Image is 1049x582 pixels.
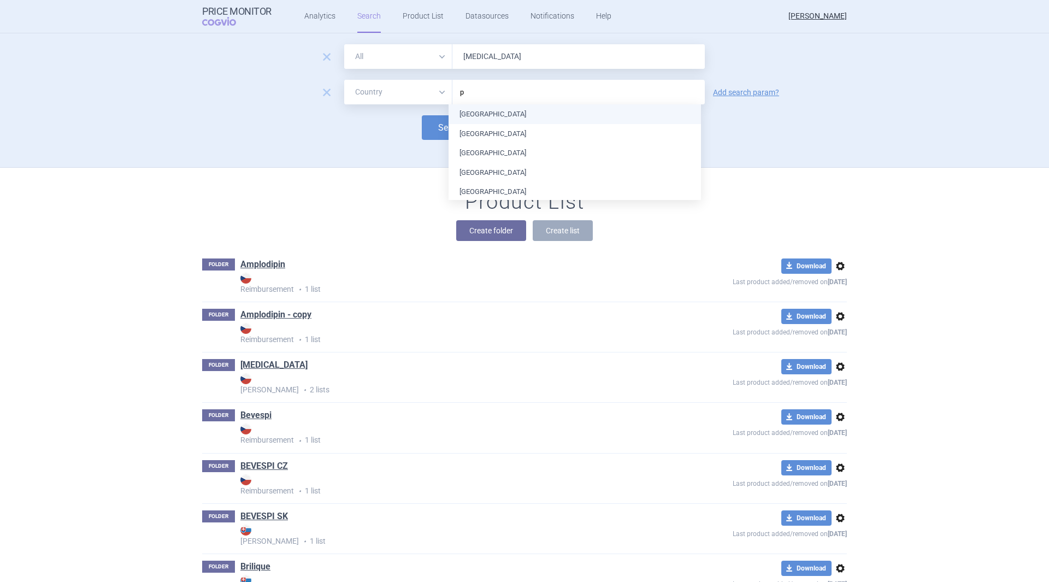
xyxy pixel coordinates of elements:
[240,409,272,421] a: Bevespi
[299,385,310,396] i: •
[240,273,653,293] strong: Reimbursement
[240,273,653,295] p: 1 list
[653,324,847,338] p: Last product added/removed on
[240,258,285,271] a: Amplodipin
[240,309,311,321] a: Amplodipin - copy
[202,359,235,371] p: FOLDER
[240,373,653,394] strong: [PERSON_NAME]
[294,436,305,446] i: •
[781,258,832,274] button: Download
[781,309,832,324] button: Download
[202,409,235,421] p: FOLDER
[828,328,847,336] strong: [DATE]
[202,17,251,26] span: COGVIO
[240,474,653,495] strong: Reimbursement
[240,474,251,485] img: CZ
[240,409,272,424] h1: Bevespi
[240,525,251,536] img: SK
[202,460,235,472] p: FOLDER
[653,274,847,287] p: Last product added/removed on
[653,374,847,388] p: Last product added/removed on
[202,6,272,27] a: Price MonitorCOGVIO
[202,309,235,321] p: FOLDER
[240,323,653,344] strong: Reimbursement
[240,424,653,444] strong: Reimbursement
[294,486,305,497] i: •
[456,220,526,241] button: Create folder
[240,373,653,396] p: 2 lists
[449,124,701,144] li: [GEOGRAPHIC_DATA]
[828,530,847,538] strong: [DATE]
[465,190,584,215] h1: Product List
[240,424,653,446] p: 1 list
[653,425,847,438] p: Last product added/removed on
[713,89,779,96] a: Add search param?
[653,526,847,539] p: Last product added/removed on
[240,323,653,345] p: 1 list
[449,143,701,163] li: [GEOGRAPHIC_DATA]
[202,258,235,271] p: FOLDER
[202,561,235,573] p: FOLDER
[781,359,832,374] button: Download
[240,474,653,497] p: 1 list
[449,182,701,202] li: [GEOGRAPHIC_DATA]
[202,510,235,522] p: FOLDER
[240,561,270,573] a: Brilique
[240,424,251,434] img: CZ
[449,104,701,124] li: [GEOGRAPHIC_DATA]
[240,525,653,545] strong: [PERSON_NAME]
[781,510,832,526] button: Download
[653,475,847,489] p: Last product added/removed on
[240,460,288,474] h1: BEVESPI CZ
[202,6,272,17] strong: Price Monitor
[240,373,251,384] img: CZ
[533,220,593,241] button: Create list
[240,258,285,273] h1: Amplodipin
[240,359,308,371] a: [MEDICAL_DATA]
[828,379,847,386] strong: [DATE]
[781,561,832,576] button: Download
[294,284,305,295] i: •
[240,460,288,472] a: BEVESPI CZ
[781,460,832,475] button: Download
[240,323,251,334] img: CZ
[240,510,288,522] a: BEVESPI SK
[240,561,270,575] h1: Brilique
[781,409,832,425] button: Download
[422,115,481,140] button: Search
[294,334,305,345] i: •
[828,429,847,437] strong: [DATE]
[240,273,251,284] img: CZ
[299,536,310,547] i: •
[240,525,653,547] p: 1 list
[240,309,311,323] h1: Amplodipin - copy
[828,278,847,286] strong: [DATE]
[240,359,308,373] h1: Arimidex
[449,163,701,183] li: [GEOGRAPHIC_DATA]
[828,480,847,487] strong: [DATE]
[240,510,288,525] h1: BEVESPI SK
